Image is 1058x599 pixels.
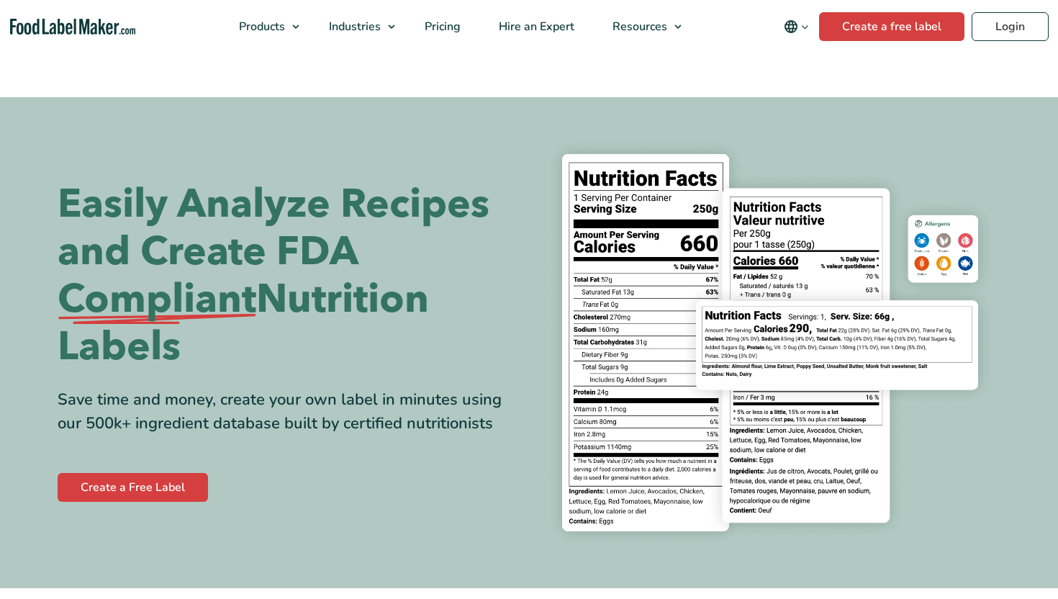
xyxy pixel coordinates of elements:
[325,19,382,35] span: Industries
[58,276,256,323] span: Compliant
[58,181,518,371] h1: Easily Analyze Recipes and Create FDA Nutrition Labels
[420,19,462,35] span: Pricing
[58,473,208,502] a: Create a Free Label
[58,388,518,436] div: Save time and money, create your own label in minutes using our 500k+ ingredient database built b...
[774,12,819,41] button: Change language
[972,12,1049,41] a: Login
[235,19,286,35] span: Products
[608,19,669,35] span: Resources
[10,19,135,35] a: Food Label Maker homepage
[494,19,576,35] span: Hire an Expert
[819,12,964,41] a: Create a free label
